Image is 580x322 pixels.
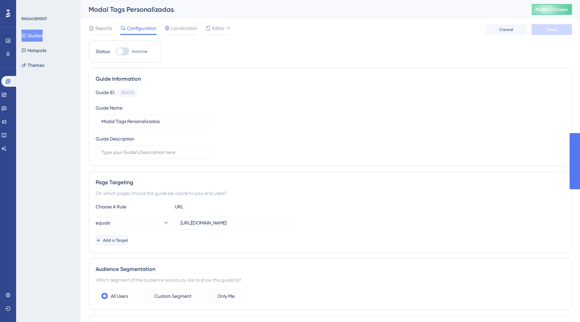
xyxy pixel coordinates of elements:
div: Guide Information [96,75,565,83]
div: Guide Description [96,135,134,143]
span: Localization [171,24,197,32]
div: Status: [96,47,110,55]
button: Guides [21,30,43,42]
div: Guide Name [96,104,123,112]
span: Configuration [127,24,156,32]
span: Publish Changes [536,7,568,12]
div: 150070 [121,90,134,95]
div: ENGAGEMENT [21,16,47,22]
span: Reports [95,24,112,32]
button: Publish Changes [532,4,572,15]
button: Themes [21,59,44,71]
span: Inactive [132,49,147,54]
button: Add a Target [96,235,128,246]
span: Editor [212,24,225,32]
span: equals [96,219,110,227]
button: Cancel [486,24,526,35]
label: Only Me [217,292,235,300]
span: Cancel [499,27,513,32]
label: Custom Segment [154,292,191,300]
input: yourwebsite.com/path [181,219,289,227]
div: Page Targeting [96,178,565,187]
iframe: UserGuiding AI Assistant Launcher [552,295,572,316]
input: Type your Guide’s Description here [101,149,209,156]
div: Modal Tags Personalizadas [89,5,515,14]
div: URL [175,203,249,211]
button: equals [96,216,170,230]
div: Choose A Rule [96,203,170,211]
label: All Users [111,292,128,300]
div: Audience Segmentation [96,265,565,273]
input: Type your Guide’s Name here [101,118,209,125]
div: Which segment of the audience would you like to show this guide to? [96,276,565,284]
button: Hotspots [21,44,46,56]
span: Save [547,27,557,32]
div: Guide ID: [96,88,115,97]
button: Save [532,24,572,35]
div: On which pages should the guide be visible to your end users? [96,189,565,197]
span: Add a Target [103,238,128,243]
